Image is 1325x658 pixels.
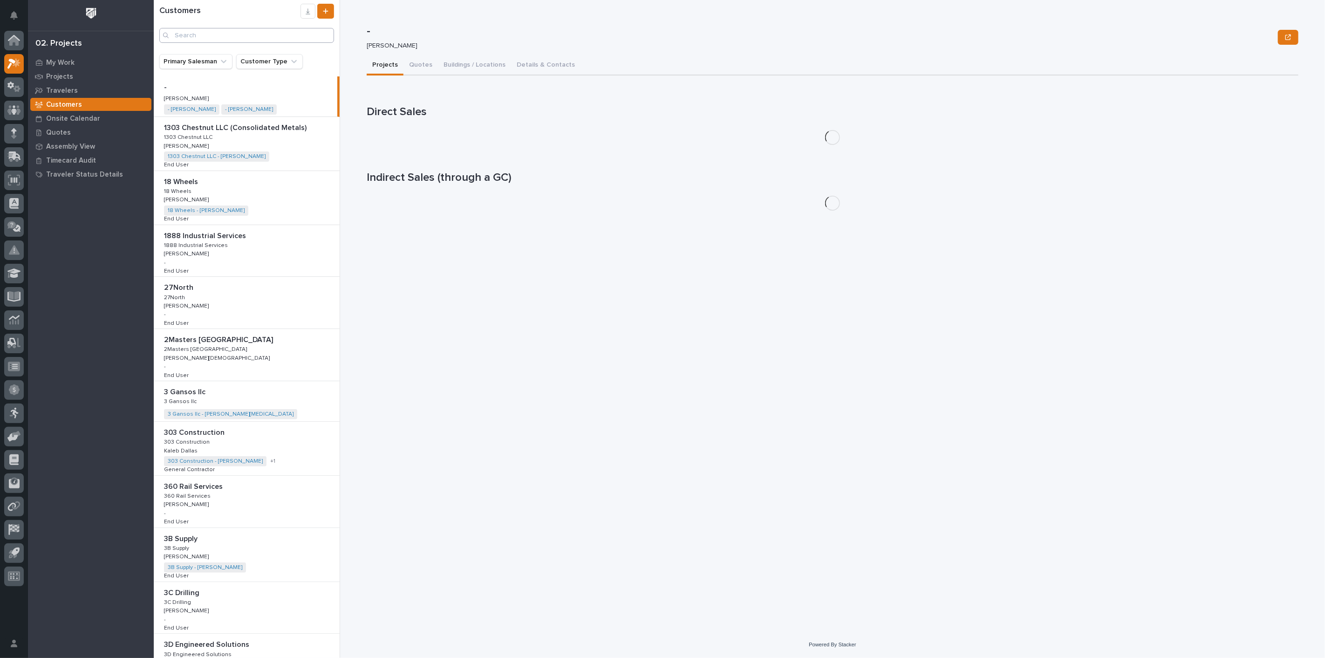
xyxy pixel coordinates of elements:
[164,552,211,560] p: [PERSON_NAME]
[164,623,191,631] p: End User
[46,101,82,109] p: Customers
[164,587,201,597] p: 3C Drilling
[168,458,263,465] a: 303 Construction - [PERSON_NAME]
[28,83,154,97] a: Travelers
[28,139,154,153] a: Assembly View
[46,87,78,95] p: Travelers
[46,157,96,165] p: Timecard Audit
[154,277,340,329] a: 27North27North 27North27North [PERSON_NAME][PERSON_NAME] -End UserEnd User
[154,117,340,171] a: 1303 Chestnut LLC (Consolidated Metals)1303 Chestnut LLC (Consolidated Metals) 1303 Chestnut LLC1...
[164,81,169,92] p: -
[154,422,340,476] a: 303 Construction303 Construction 303 Construction303 Construction Kaleb DallasKaleb Dallas 303 Co...
[164,122,308,132] p: 1303 Chestnut LLC (Consolidated Metals)
[225,106,273,113] a: - [PERSON_NAME]
[168,411,294,418] a: 3 Gansos llc - [PERSON_NAME][MEDICAL_DATA]
[164,397,198,405] p: 3 Gansos llc
[164,195,211,203] p: [PERSON_NAME]
[809,642,856,647] a: Powered By Stacker
[164,650,233,658] p: 3D Engineered Solutions
[164,230,248,240] p: 1888 Industrial Services
[28,125,154,139] a: Quotes
[164,186,193,195] p: 18 Wheels
[154,329,340,381] a: 2Masters [GEOGRAPHIC_DATA]2Masters [GEOGRAPHIC_DATA] 2Masters [GEOGRAPHIC_DATA]2Masters [GEOGRAPH...
[367,25,1274,38] p: -
[164,533,199,543] p: 3B Supply
[164,353,272,362] p: [PERSON_NAME][DEMOGRAPHIC_DATA]
[164,606,211,614] p: [PERSON_NAME]
[46,59,75,67] p: My Work
[403,56,438,75] button: Quotes
[164,240,230,249] p: 1888 Industrial Services
[164,491,212,500] p: 360 Rail Services
[168,106,216,113] a: - [PERSON_NAME]
[168,153,266,160] a: 1303 Chestnut LLC - [PERSON_NAME]
[168,564,242,571] a: 3B Supply - [PERSON_NAME]
[164,94,211,102] p: [PERSON_NAME]
[154,171,340,225] a: 18 Wheels18 Wheels 18 Wheels18 Wheels [PERSON_NAME][PERSON_NAME] 18 Wheels - [PERSON_NAME] End Us...
[164,500,211,508] p: [PERSON_NAME]
[164,160,191,168] p: End User
[28,55,154,69] a: My Work
[46,115,100,123] p: Onsite Calendar
[82,5,100,22] img: Workspace Logo
[164,363,166,370] p: -
[367,171,1298,185] h1: Indirect Sales (through a GC)
[164,266,191,274] p: End User
[164,597,193,606] p: 3C Drilling
[270,459,275,464] span: + 1
[164,426,226,437] p: 303 Construction
[35,39,82,49] div: 02. Projects
[164,249,211,257] p: [PERSON_NAME]
[164,318,191,327] p: End User
[367,56,403,75] button: Projects
[164,517,191,525] p: End User
[46,143,95,151] p: Assembly View
[438,56,511,75] button: Buildings / Locations
[168,207,245,214] a: 18 Wheels - [PERSON_NAME]
[28,167,154,181] a: Traveler Status Details
[164,370,191,379] p: End User
[154,225,340,277] a: 1888 Industrial Services1888 Industrial Services 1888 Industrial Services1888 Industrial Services...
[164,281,195,292] p: 27North
[159,28,334,43] input: Search
[164,446,199,454] p: Kaleb Dallas
[154,476,340,528] a: 360 Rail Services360 Rail Services 360 Rail Services360 Rail Services [PERSON_NAME][PERSON_NAME] ...
[28,111,154,125] a: Onsite Calendar
[164,293,187,301] p: 27North
[46,129,71,137] p: Quotes
[164,260,166,266] p: -
[154,381,340,422] a: 3 Gansos llc3 Gansos llc 3 Gansos llc3 Gansos llc 3 Gansos llc - [PERSON_NAME][MEDICAL_DATA]
[164,543,191,552] p: 3B Supply
[154,528,340,582] a: 3B Supply3B Supply 3B Supply3B Supply [PERSON_NAME][PERSON_NAME] 3B Supply - [PERSON_NAME] End Us...
[154,76,340,117] a: -- [PERSON_NAME][PERSON_NAME] - [PERSON_NAME] - [PERSON_NAME]
[46,171,123,179] p: Traveler Status Details
[46,73,73,81] p: Projects
[367,42,1270,50] p: [PERSON_NAME]
[4,6,24,25] button: Notifications
[367,105,1298,119] h1: Direct Sales
[28,97,154,111] a: Customers
[164,465,217,473] p: General Contractor
[164,301,211,309] p: [PERSON_NAME]
[164,480,225,491] p: 360 Rail Services
[164,176,200,186] p: 18 Wheels
[159,54,232,69] button: Primary Salesman
[164,510,166,517] p: -
[164,334,275,344] p: 2Masters [GEOGRAPHIC_DATA]
[164,141,211,150] p: [PERSON_NAME]
[159,6,301,16] h1: Customers
[164,437,212,446] p: 303 Construction
[164,214,191,222] p: End User
[164,638,251,649] p: 3D Engineered Solutions
[154,582,340,634] a: 3C Drilling3C Drilling 3C Drilling3C Drilling [PERSON_NAME][PERSON_NAME] -End UserEnd User
[164,571,191,579] p: End User
[28,153,154,167] a: Timecard Audit
[28,69,154,83] a: Projects
[511,56,581,75] button: Details & Contacts
[164,617,166,623] p: -
[164,132,214,141] p: 1303 Chestnut LLC
[164,311,166,318] p: -
[12,11,24,26] div: Notifications
[164,386,207,397] p: 3 Gansos llc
